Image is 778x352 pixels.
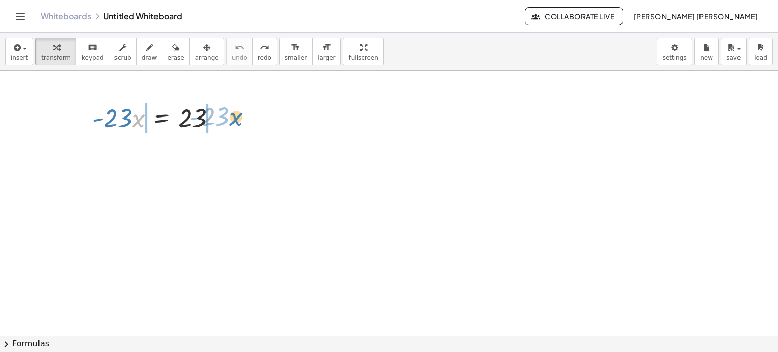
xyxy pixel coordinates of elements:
button: load [749,38,773,65]
span: larger [318,54,335,61]
span: keypad [82,54,104,61]
button: Collaborate Live [525,7,623,25]
i: keyboard [88,42,97,54]
span: erase [167,54,184,61]
i: undo [235,42,244,54]
button: save [721,38,747,65]
i: redo [260,42,269,54]
button: Toggle navigation [12,8,28,24]
span: transform [41,54,71,61]
button: settings [657,38,692,65]
span: smaller [285,54,307,61]
button: fullscreen [343,38,383,65]
button: new [694,38,719,65]
button: draw [136,38,163,65]
span: draw [142,54,157,61]
span: scrub [114,54,131,61]
button: [PERSON_NAME] [PERSON_NAME] [625,7,766,25]
span: undo [232,54,247,61]
i: format_size [291,42,300,54]
button: format_sizelarger [312,38,341,65]
button: format_sizesmaller [279,38,313,65]
button: insert [5,38,33,65]
span: new [700,54,713,61]
span: redo [258,54,271,61]
button: erase [162,38,189,65]
span: insert [11,54,28,61]
span: load [754,54,767,61]
button: keyboardkeypad [76,38,109,65]
i: format_size [322,42,331,54]
button: transform [35,38,76,65]
button: undoundo [226,38,253,65]
span: settings [663,54,687,61]
button: redoredo [252,38,277,65]
span: save [726,54,741,61]
span: Collaborate Live [533,12,614,21]
span: arrange [195,54,219,61]
button: arrange [189,38,224,65]
span: fullscreen [348,54,378,61]
span: [PERSON_NAME] [PERSON_NAME] [633,12,758,21]
a: Whiteboards [41,11,91,21]
button: scrub [109,38,137,65]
